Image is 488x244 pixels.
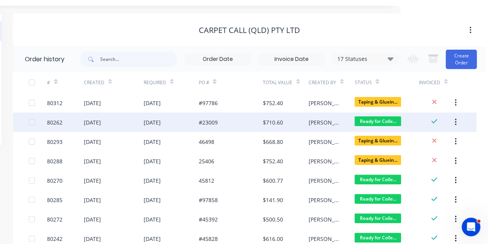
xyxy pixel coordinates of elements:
input: Invoice Date [259,54,324,65]
div: Profile image for MaricarHave done that - only added sales code from chart of accounts as we do n... [8,103,147,132]
div: Order history [25,55,64,64]
button: Messages [39,173,78,204]
div: [PERSON_NAME] [309,157,339,165]
div: Carpet Call (QLD) Pty Ltd [199,26,300,35]
div: Created [84,72,144,93]
div: 25406 [198,157,214,165]
div: #97786 [198,99,217,107]
div: 80272 [47,215,63,223]
div: [PERSON_NAME] [309,177,339,185]
div: $710.60 [263,118,283,126]
div: Required [144,79,166,86]
div: Invoiced [419,79,440,86]
span: Ready for Colle... [354,116,401,126]
div: #45828 [198,235,217,243]
div: Recent messageProfile image for MaricarHave done that - only added sales code from chart of accou... [8,92,148,132]
div: #23009 [198,118,217,126]
div: 46498 [198,138,214,146]
input: Order Date [185,54,250,65]
div: 80242 [47,235,63,243]
span: Ready for Colle... [354,194,401,204]
div: [DATE] [144,235,161,243]
div: $500.50 [263,215,283,223]
span: Ready for Colle... [354,233,401,242]
div: [DATE] [84,235,101,243]
div: Total Value [263,72,309,93]
div: Required [144,72,199,93]
button: Help [116,173,155,204]
div: 17 Statuses [333,55,398,63]
input: Search... [100,52,177,67]
p: How can we help? [16,68,140,81]
div: Invoiced [419,72,456,93]
div: PO # [198,72,263,93]
iframe: Intercom live chat [462,218,480,236]
p: Hi [PERSON_NAME] [16,55,140,68]
div: Status [354,79,372,86]
div: # [47,72,84,93]
div: [DATE] [144,118,161,126]
div: [DATE] [144,99,161,107]
div: [DATE] [84,177,101,185]
div: [DATE] [144,138,161,146]
div: 45812 [198,177,214,185]
div: $752.40 [263,99,283,107]
div: [DATE] [144,196,161,204]
div: 80285 [47,196,63,204]
div: Status [354,72,419,93]
div: Created [84,79,104,86]
div: [PERSON_NAME] [309,196,339,204]
div: Send us a messageWe typically reply in under 10 minutes [8,136,148,166]
div: [DATE] [144,157,161,165]
div: 80270 [47,177,63,185]
span: Have done that - only added sales code from chart of accounts as we do not do POs from FA so hope... [35,110,369,116]
span: Taping & Gluein... [354,97,401,107]
div: [DATE] [84,138,101,146]
div: We typically reply in under 10 minutes [16,151,130,159]
span: Taping & Gluein... [354,155,401,165]
div: Send us a message [16,143,130,151]
div: 80293 [47,138,63,146]
div: [PERSON_NAME] [309,118,339,126]
div: # [47,79,50,86]
div: [DATE] [84,157,101,165]
div: Maricar [35,118,55,126]
div: [PERSON_NAME] [309,215,339,223]
span: Taping & Gluein... [354,136,401,145]
div: Recent message [16,98,139,106]
div: PO # [198,79,209,86]
div: $616.00 [263,235,283,243]
div: Total Value [263,79,292,86]
div: • 1m ago [56,118,80,126]
div: 80312 [47,99,63,107]
div: 80288 [47,157,63,165]
button: News [78,173,116,204]
div: 80262 [47,118,63,126]
div: [DATE] [144,215,161,223]
span: Home [10,192,28,197]
img: logo [16,15,62,27]
div: $752.40 [263,157,283,165]
img: Profile image for Maricar [16,110,31,125]
div: [DATE] [84,215,101,223]
div: Created By [309,79,336,86]
button: Create Order [446,50,477,69]
span: Ready for Colle... [354,213,401,223]
span: Ready for Colle... [354,175,401,184]
div: $600.77 [263,177,283,185]
div: #45392 [198,215,217,223]
span: News [90,192,104,197]
div: [DATE] [144,177,161,185]
div: [DATE] [84,99,101,107]
div: [PERSON_NAME] [309,138,339,146]
div: $141.90 [263,196,283,204]
div: $668.80 [263,138,283,146]
div: [DATE] [84,196,101,204]
div: [PERSON_NAME] [309,235,339,243]
div: #97858 [198,196,217,204]
div: Created By [309,72,354,93]
span: Help [130,192,142,197]
div: [PERSON_NAME] [309,99,339,107]
div: [DATE] [84,118,101,126]
span: Messages [45,192,72,197]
